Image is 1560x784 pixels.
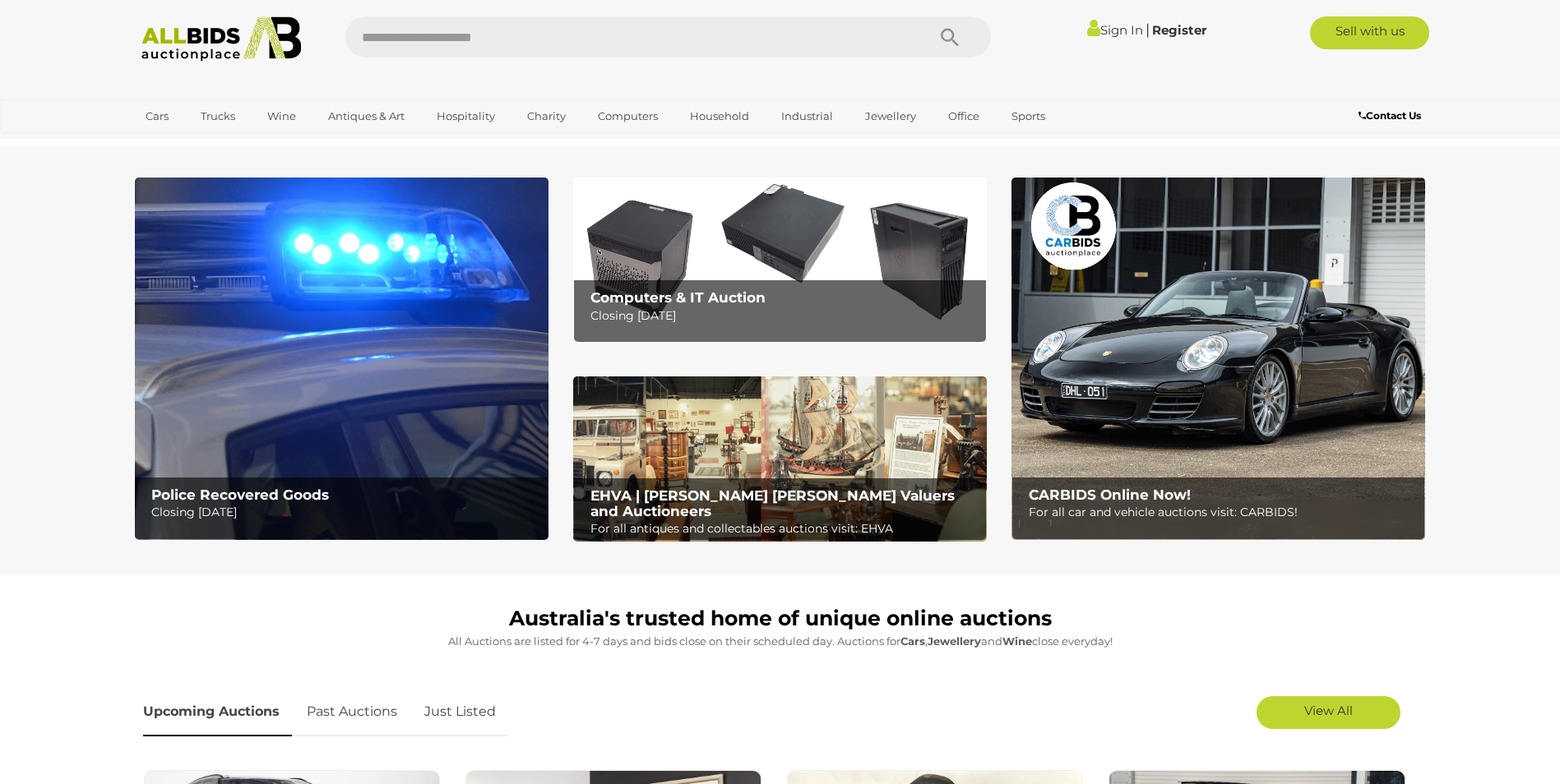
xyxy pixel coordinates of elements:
[1304,703,1353,718] span: View All
[1257,696,1400,729] a: View All
[516,103,576,130] a: Charity
[573,178,987,343] a: Computers & IT Auction Computers & IT Auction Closing [DATE]
[587,103,669,130] a: Computers
[1011,178,1425,540] img: CARBIDS Online Now!
[1146,21,1150,39] span: |
[937,103,990,130] a: Office
[1359,107,1425,125] a: Contact Us
[132,16,311,62] img: Allbids.com.au
[1029,487,1191,503] b: CARBIDS Online Now!
[294,688,410,736] a: Past Auctions
[854,103,927,130] a: Jewellery
[928,634,981,648] strong: Jewellery
[135,178,549,540] img: Police Recovered Goods
[1011,178,1425,540] a: CARBIDS Online Now! CARBIDS Online Now! For all car and vehicle auctions visit: CARBIDS!
[679,103,760,130] a: Household
[135,178,549,540] a: Police Recovered Goods Police Recovered Goods Closing [DATE]
[143,632,1418,651] p: All Auctions are listed for 4-7 days and bids close on their scheduled day. Auctions for , and cl...
[426,103,506,130] a: Hospitality
[257,103,307,130] a: Wine
[771,103,844,130] a: Industrial
[590,487,955,519] b: EHVA | [PERSON_NAME] [PERSON_NAME] Valuers and Auctioneers
[135,130,273,157] a: [GEOGRAPHIC_DATA]
[1152,22,1206,38] a: Register
[590,306,978,326] p: Closing [DATE]
[1029,502,1416,523] p: For all car and vehicle auctions visit: CARBIDS!
[1002,634,1032,648] strong: Wine
[900,634,925,648] strong: Cars
[573,376,987,542] img: EHVA | Evans Hastings Valuers and Auctioneers
[412,688,508,736] a: Just Listed
[909,16,991,58] button: Search
[151,487,329,503] b: Police Recovered Goods
[590,519,978,539] p: For all antiques and collectables auctions visit: EHVA
[143,688,292,736] a: Upcoming Auctions
[1359,109,1421,122] b: Contact Us
[573,178,987,343] img: Computers & IT Auction
[1087,22,1143,38] a: Sign In
[1310,16,1429,49] a: Sell with us
[190,103,246,130] a: Trucks
[135,103,179,130] a: Cars
[317,103,415,130] a: Antiques & Art
[1001,103,1056,130] a: Sports
[590,289,766,306] b: Computers & IT Auction
[573,376,987,542] a: EHVA | Evans Hastings Valuers and Auctioneers EHVA | [PERSON_NAME] [PERSON_NAME] Valuers and Auct...
[143,607,1418,630] h1: Australia's trusted home of unique online auctions
[151,502,539,523] p: Closing [DATE]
